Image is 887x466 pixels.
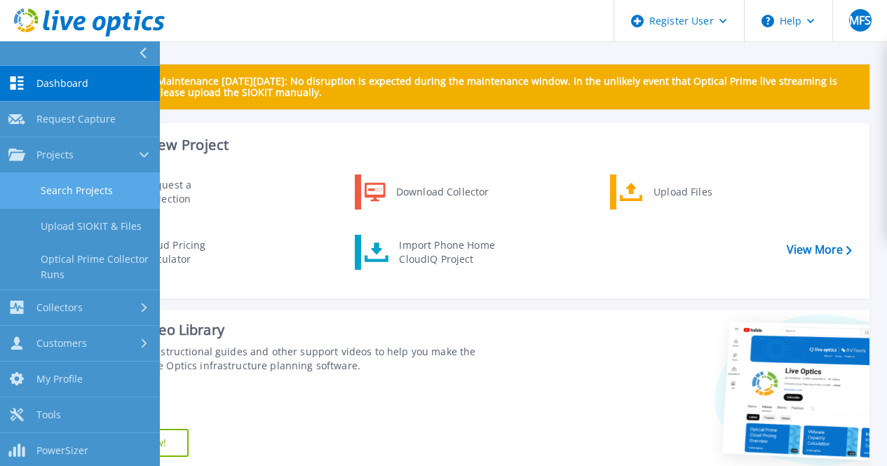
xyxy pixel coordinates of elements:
div: Upload Files [646,178,750,206]
span: MFS [849,15,871,26]
span: Request Capture [36,113,116,125]
span: Dashboard [36,77,88,90]
span: Tools [36,409,61,421]
div: Find tutorials, instructional guides and other support videos to help you make the most of your L... [82,345,499,373]
div: Support Video Library [82,321,499,339]
h3: Start a New Project [100,137,851,153]
a: Cloud Pricing Calculator [99,235,243,270]
p: Scheduled Maintenance [DATE][DATE]: No disruption is expected during the maintenance window. In t... [104,76,858,98]
a: View More [787,243,852,256]
span: Projects [36,149,74,161]
div: Import Phone Home CloudIQ Project [392,238,501,266]
span: My Profile [36,373,83,385]
span: PowerSizer [36,444,88,457]
a: Download Collector [355,174,499,210]
div: Request a Collection [137,178,239,206]
span: Collectors [36,301,83,314]
span: Customers [36,337,87,350]
a: Request a Collection [99,174,243,210]
a: Upload Files [610,174,754,210]
div: Download Collector [389,178,495,206]
div: Cloud Pricing Calculator [135,238,239,266]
